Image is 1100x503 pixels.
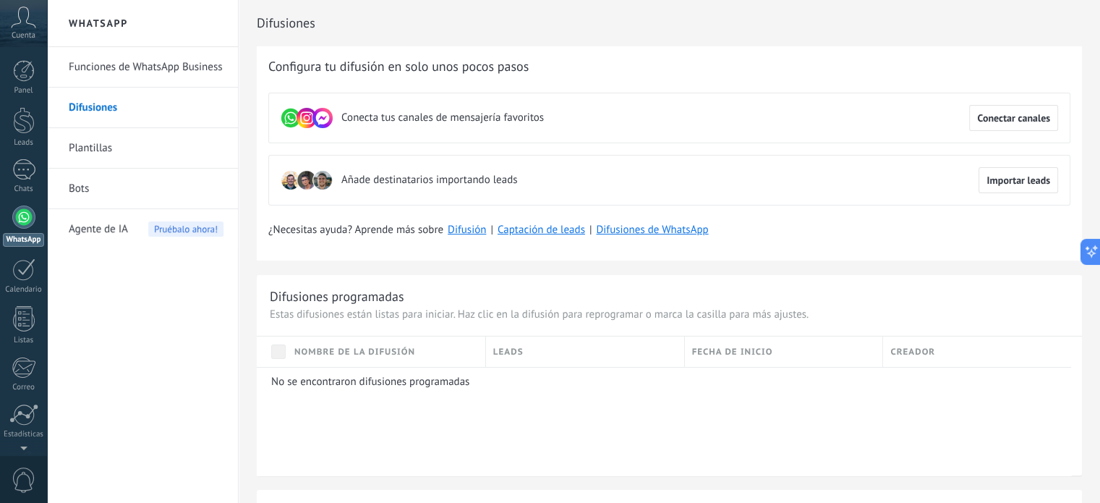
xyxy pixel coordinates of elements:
[270,308,1069,321] p: Estas difusiones están listas para iniciar. Haz clic en la difusión para reprogramar o marca la c...
[692,345,773,359] span: Fecha de inicio
[268,58,529,75] span: Configura tu difusión en solo unos pocos pasos
[341,173,517,187] span: Añade destinatarios importando leads
[271,375,1061,389] p: No se encontraron difusiones programadas
[596,223,708,237] a: Difusiones de WhatsApp
[69,88,223,128] a: Difusiones
[3,86,45,96] div: Panel
[890,345,935,359] span: Creador
[448,223,486,237] a: Difusión
[297,170,317,190] img: leadIcon
[47,169,238,209] li: Bots
[979,167,1058,193] button: Importar leads
[69,47,223,88] a: Funciones de WhatsApp Business
[3,233,44,247] div: WhatsApp
[312,170,333,190] img: leadIcon
[3,430,45,439] div: Estadísticas
[3,336,45,345] div: Listas
[3,138,45,148] div: Leads
[69,209,128,250] span: Agente de IA
[268,223,1070,237] div: | |
[986,175,1050,185] span: Importar leads
[498,223,585,237] a: Captación de leads
[47,88,238,128] li: Difusiones
[69,128,223,169] a: Plantillas
[294,345,415,359] span: Nombre de la difusión
[969,105,1058,131] button: Conectar canales
[977,113,1050,123] span: Conectar canales
[3,285,45,295] div: Calendario
[493,345,524,359] span: Leads
[12,31,35,41] span: Cuenta
[341,111,544,125] span: Conecta tus canales de mensajería favoritos
[69,209,223,250] a: Agente de IAPruébalo ahora!
[69,169,223,209] a: Bots
[47,128,238,169] li: Plantillas
[148,221,223,237] span: Pruébalo ahora!
[3,383,45,392] div: Correo
[281,170,301,190] img: leadIcon
[257,9,1082,38] h2: Difusiones
[3,185,45,194] div: Chats
[268,223,443,237] span: ¿Necesitas ayuda? Aprende más sobre
[270,288,404,305] div: Difusiones programadas
[47,47,238,88] li: Funciones de WhatsApp Business
[47,209,238,249] li: Agente de IA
